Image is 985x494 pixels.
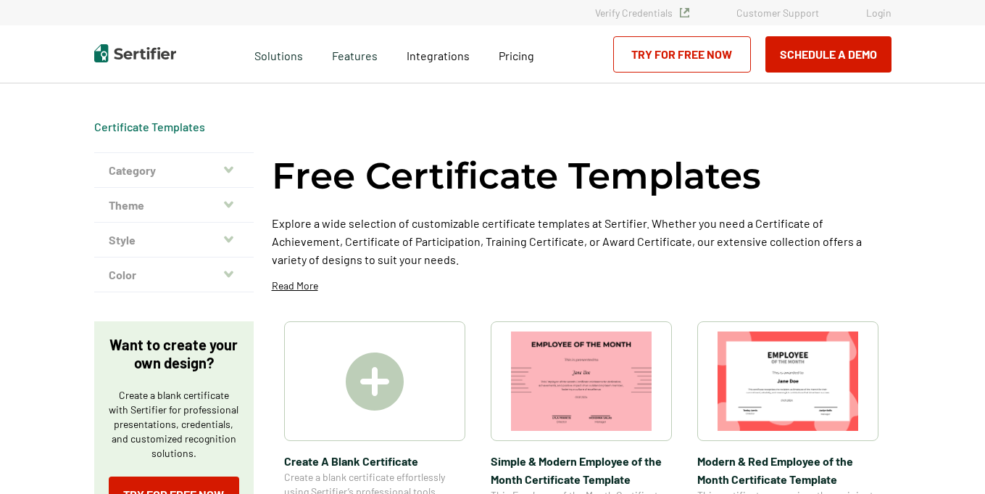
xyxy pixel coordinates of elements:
[272,279,318,293] p: Read More
[94,188,254,223] button: Theme
[94,258,254,292] button: Color
[94,120,205,134] span: Certificate Templates
[680,8,689,17] img: Verified
[94,223,254,258] button: Style
[94,44,176,62] img: Sertifier | Digital Credentialing Platform
[697,452,878,488] span: Modern & Red Employee of the Month Certificate Template
[595,7,689,19] a: Verify Credentials
[511,332,652,431] img: Simple & Modern Employee of the Month Certificate Template
[94,153,254,188] button: Category
[736,7,819,19] a: Customer Support
[718,332,858,431] img: Modern & Red Employee of the Month Certificate Template
[499,45,534,63] a: Pricing
[254,45,303,63] span: Solutions
[346,353,404,411] img: Create A Blank Certificate
[284,452,465,470] span: Create A Blank Certificate
[491,452,672,488] span: Simple & Modern Employee of the Month Certificate Template
[613,36,751,73] a: Try for Free Now
[332,45,378,63] span: Features
[407,45,470,63] a: Integrations
[109,336,239,372] p: Want to create your own design?
[94,120,205,133] a: Certificate Templates
[94,120,205,134] div: Breadcrumb
[866,7,892,19] a: Login
[109,388,239,461] p: Create a blank certificate with Sertifier for professional presentations, credentials, and custom...
[272,152,761,199] h1: Free Certificate Templates
[407,49,470,62] span: Integrations
[272,214,892,268] p: Explore a wide selection of customizable certificate templates at Sertifier. Whether you need a C...
[499,49,534,62] span: Pricing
